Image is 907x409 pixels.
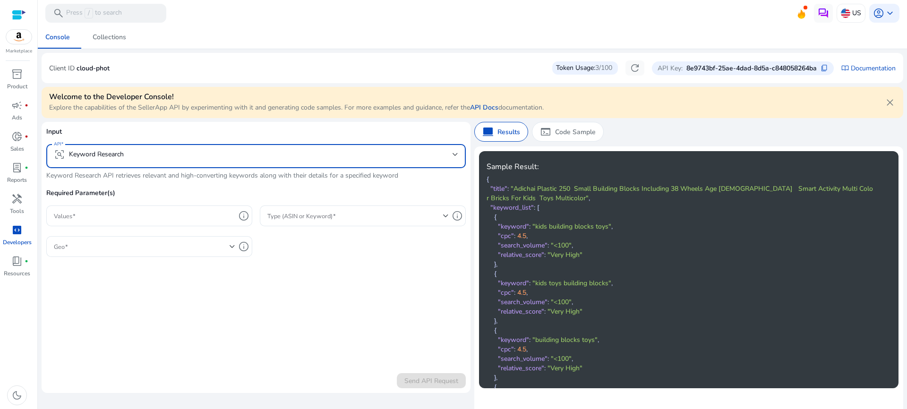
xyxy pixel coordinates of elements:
span: } [494,316,496,325]
span: : [534,203,535,212]
p: Marketplace [6,48,32,55]
span: fiber_manual_record [25,259,28,263]
span: , [572,298,573,307]
span: account_circle [873,8,884,19]
p: Sales [10,145,24,153]
span: import_contacts [841,64,849,72]
span: refresh [629,62,641,74]
span: , [526,288,528,297]
span: fiber_manual_record [25,166,28,170]
span: "search_volume" [498,241,548,250]
div: Token Usage: [552,61,618,75]
span: : [529,335,531,344]
span: "relative_score" [498,250,544,259]
span: , [611,222,613,231]
p: Developers [3,238,32,247]
span: dark_mode [11,390,23,401]
p: Tools [10,207,24,215]
span: "relative_score" [498,364,544,373]
span: { [494,269,496,278]
span: , [611,279,613,288]
p: API Key: [658,63,683,73]
p: Code Sample [555,127,596,137]
span: , [526,231,528,240]
p: cloud-phot [77,63,110,73]
span: , [496,316,497,325]
span: info [452,210,463,222]
span: "relative_score" [498,307,544,316]
span: : [548,354,549,363]
span: : [548,298,549,307]
span: , [526,345,528,354]
span: "keyword" [498,222,529,231]
span: frame_inspect [54,149,65,160]
p: Press to search [66,8,122,18]
span: 4.5 [517,231,526,240]
span: , [589,194,590,203]
span: "search_volume" [498,298,548,307]
span: "cpc" [498,288,514,297]
span: { [494,383,496,392]
span: , [598,335,599,344]
span: "kids building blocks toys" [532,222,611,231]
span: : [514,231,515,240]
a: API Docs [470,103,498,112]
p: Input [46,127,466,144]
span: : [544,250,546,259]
span: , [496,373,497,382]
img: amazon.svg [6,30,32,44]
span: info [238,241,249,252]
span: "cpc" [498,231,514,240]
div: Collections [93,34,126,41]
p: Resources [4,269,30,278]
span: terminal [540,126,551,137]
p: Client ID [49,63,75,73]
span: "keyword" [498,279,529,288]
span: "keyword" [498,335,529,344]
span: "building blocks toys" [532,335,598,344]
a: Documentation [851,63,896,73]
span: lab_profile [11,162,23,173]
span: / [85,8,93,18]
span: : [514,288,515,297]
span: inventory_2 [11,68,23,80]
span: : [544,364,546,373]
span: "Very High" [548,307,582,316]
span: code_blocks [11,224,23,236]
p: Explore the capabilities of the SellerApp API by experimenting with it and generating code sample... [49,102,544,112]
span: "kids toys building blocks" [532,279,611,288]
span: { [494,213,496,222]
img: us.svg [841,9,850,18]
span: close [884,97,896,108]
span: : [548,241,549,250]
p: Ads [12,113,22,122]
span: } [494,260,496,269]
span: "Very High" [548,250,582,259]
p: US [852,5,861,21]
span: 4.5 [517,288,526,297]
span: 3/100 [595,63,612,73]
span: info [238,210,249,222]
span: : [507,184,509,193]
p: Results [497,127,520,137]
span: fiber_manual_record [25,135,28,138]
span: campaign [11,100,23,111]
p: Required Parameter(s) [46,188,466,205]
span: [ [537,203,539,212]
span: "Adichai Plastic 250 Small Building Blocks Including 38 Wheels Age [DEMOGRAPHIC_DATA] Smart Activ... [487,184,873,203]
span: : [529,279,531,288]
span: "title" [490,184,507,193]
p: Product [7,82,27,91]
span: book_4 [11,256,23,267]
span: computer [482,126,494,137]
div: Console [45,34,70,41]
p: 8e9743bf-25ae-4dad-8d5a-c848058264ba [686,63,817,73]
span: , [496,260,497,269]
span: : [544,307,546,316]
span: keyboard_arrow_down [884,8,896,19]
span: content_copy [821,64,828,72]
span: "cpc" [498,345,514,354]
span: "search_volume" [498,354,548,363]
button: refresh [625,60,644,76]
span: "<100" [551,354,572,363]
